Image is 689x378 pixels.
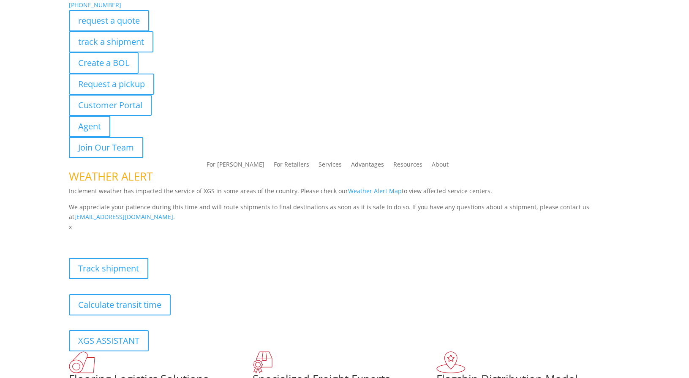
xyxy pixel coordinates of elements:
b: Visibility, transparency, and control for your entire supply chain. [69,233,257,241]
span: WEATHER ALERT [69,169,153,184]
p: x [69,222,620,232]
img: xgs-icon-focused-on-flooring-red [253,351,272,373]
a: XGS ASSISTANT [69,330,149,351]
a: Customer Portal [69,95,152,116]
a: Advantages [351,162,384,171]
a: About [432,162,449,171]
a: Calculate transit time [69,294,171,315]
p: We appreciate your patience during this time and will route shipments to final destinations as so... [69,202,620,222]
a: For [PERSON_NAME] [207,162,264,171]
a: Weather Alert Map [348,187,402,195]
a: Join Our Team [69,137,143,158]
img: xgs-icon-total-supply-chain-intelligence-red [69,351,95,373]
a: Create a BOL [69,52,139,74]
a: [PHONE_NUMBER] [69,1,121,9]
a: [EMAIL_ADDRESS][DOMAIN_NAME] [74,213,173,221]
a: For Retailers [274,162,309,171]
p: Inclement weather has impacted the service of XGS in some areas of the country. Please check our ... [69,186,620,202]
a: Resources [393,162,422,171]
a: track a shipment [69,31,153,52]
a: Track shipment [69,258,148,279]
a: Services [319,162,342,171]
a: request a quote [69,10,149,31]
img: xgs-icon-flagship-distribution-model-red [436,351,466,373]
a: Request a pickup [69,74,154,95]
a: Agent [69,116,110,137]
